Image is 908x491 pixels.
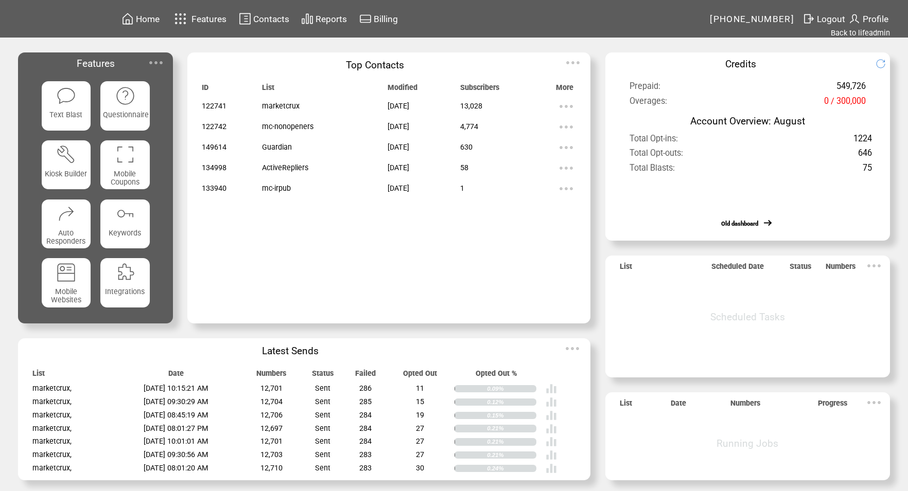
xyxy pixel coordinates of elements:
[556,96,577,117] img: ellypsis.svg
[315,384,330,392] span: Sent
[168,369,184,383] span: Date
[562,338,583,359] img: ellypsis.svg
[77,58,115,69] span: Features
[864,256,884,276] img: ellypsis.svg
[100,81,150,131] a: Questionnaire
[358,11,399,27] a: Billing
[262,83,274,97] span: List
[49,111,82,119] span: Text Blast
[546,410,557,421] img: poll%20-%20white.svg
[546,396,557,408] img: poll%20-%20white.svg
[301,12,313,25] img: chart.svg
[802,12,815,25] img: exit.svg
[359,424,372,432] span: 284
[32,464,72,472] span: marketcrux,
[847,11,890,27] a: Profile
[388,184,409,192] span: [DATE]
[460,83,499,97] span: Subscribers
[120,11,161,27] a: Home
[312,369,334,383] span: Status
[388,83,417,97] span: Modified
[315,411,330,419] span: Sent
[56,86,76,106] img: text-blast.svg
[144,437,208,445] span: [DATE] 10:01:01 AM
[546,383,557,394] img: poll%20-%20white.svg
[260,397,283,406] span: 12,704
[556,83,573,97] span: More
[32,437,72,445] span: marketcrux,
[690,115,805,127] span: Account Overview: August
[403,369,437,383] span: Opted Out
[191,14,226,24] span: Features
[717,438,778,449] span: Running Jobs
[315,437,330,445] span: Sent
[262,184,291,192] span: mc-irpub
[115,204,135,224] img: keywords.svg
[476,369,517,383] span: Opted Out %
[836,81,866,96] span: 549,726
[300,11,348,27] a: Reports
[346,59,404,71] span: Top Contacts
[262,102,300,110] span: marketcrux
[388,102,409,110] span: [DATE]
[546,423,557,434] img: poll%20-%20white.svg
[863,163,872,178] span: 75
[32,397,72,406] span: marketcrux,
[487,451,536,459] div: 0.21%
[630,81,660,96] span: Prepaid:
[359,450,372,459] span: 283
[801,11,847,27] a: Logout
[630,148,683,163] span: Total Opt-outs:
[620,399,632,412] span: List
[115,86,135,106] img: questionnaire.svg
[359,464,372,472] span: 283
[202,143,226,151] span: 149614
[262,122,313,131] span: mc-nonopeners
[239,12,251,25] img: contacts.svg
[115,262,135,282] img: integrations.svg
[171,10,189,27] img: features.svg
[487,398,536,406] div: 0.12%
[100,199,150,249] a: Keywords
[260,464,283,472] span: 12,710
[388,163,409,172] span: [DATE]
[546,449,557,461] img: poll%20-%20white.svg
[315,424,330,432] span: Sent
[863,14,888,24] span: Profile
[460,184,464,192] span: 1
[32,424,72,432] span: marketcrux,
[416,424,424,432] span: 27
[790,262,811,276] span: Status
[260,424,283,432] span: 12,697
[630,96,667,111] span: Overages:
[487,438,536,445] div: 0.21%
[260,384,283,392] span: 12,701
[115,144,135,165] img: coupons.svg
[848,12,861,25] img: profile.svg
[100,140,150,190] a: Mobile Coupons
[32,411,72,419] span: marketcrux,
[359,411,372,419] span: 284
[253,14,289,24] span: Contacts
[262,163,308,172] span: ActiveRepliers
[42,258,91,307] a: Mobile Websites
[831,28,890,38] a: Back to lifeadmin
[487,425,536,432] div: 0.21%
[853,134,872,149] span: 1224
[563,52,583,73] img: ellypsis.svg
[460,163,468,172] span: 58
[826,262,855,276] span: Numbers
[111,170,139,186] span: Mobile Coupons
[858,148,872,163] span: 646
[100,258,150,307] a: Integrations
[315,397,330,406] span: Sent
[109,229,141,237] span: Keywords
[262,143,292,151] span: Guardian
[818,399,847,412] span: Progress
[42,140,91,190] a: Kiosk Builder
[202,83,208,97] span: ID
[237,11,291,27] a: Contacts
[45,170,87,178] span: Kiosk Builder
[144,424,208,432] span: [DATE] 08:01:27 PM
[460,143,473,151] span: 630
